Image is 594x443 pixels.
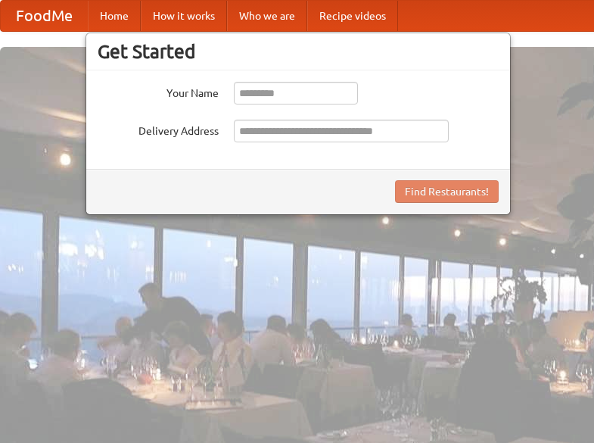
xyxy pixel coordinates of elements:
[98,120,219,139] label: Delivery Address
[141,1,227,31] a: How it works
[1,1,88,31] a: FoodMe
[307,1,398,31] a: Recipe videos
[98,40,499,63] h3: Get Started
[88,1,141,31] a: Home
[98,82,219,101] label: Your Name
[227,1,307,31] a: Who we are
[395,180,499,203] button: Find Restaurants!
